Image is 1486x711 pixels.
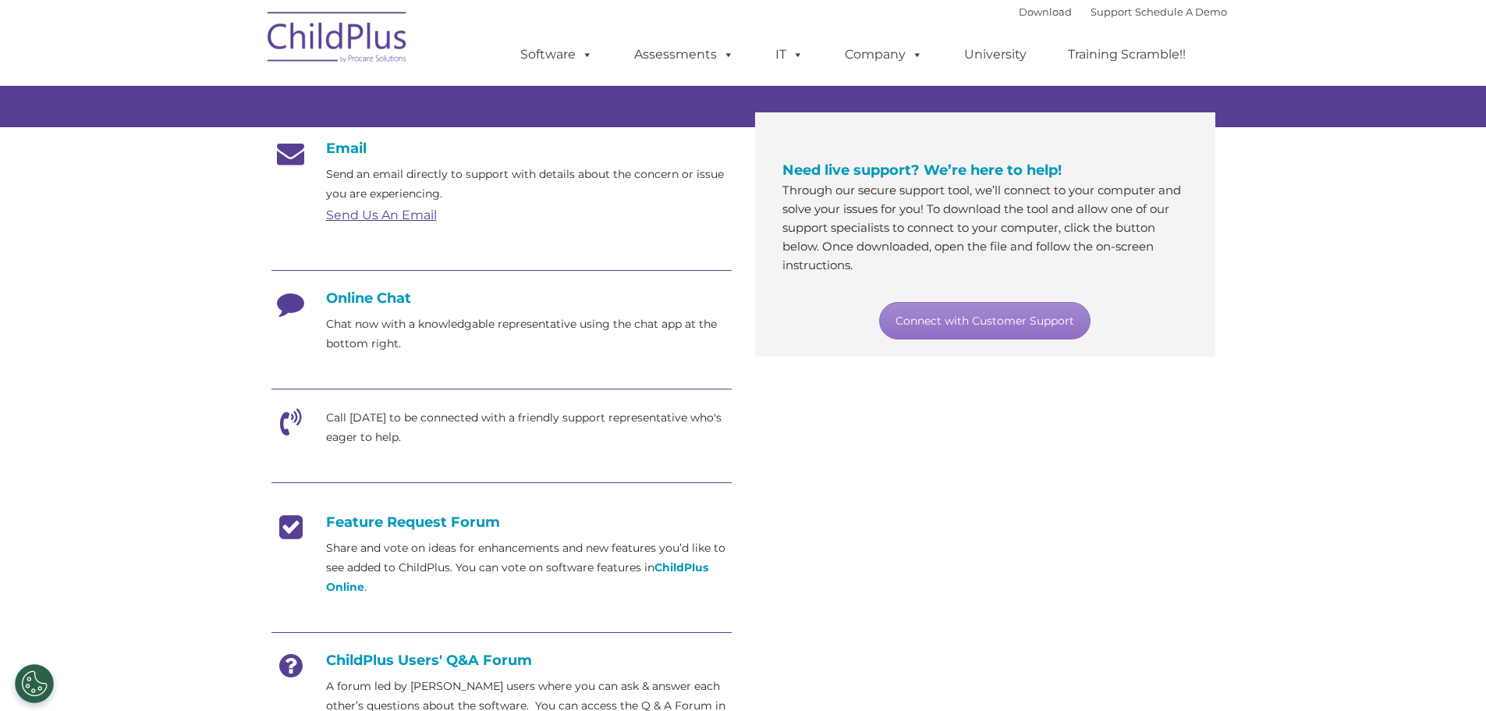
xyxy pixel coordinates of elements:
[505,39,608,70] a: Software
[326,315,732,354] p: Chat now with a knowledgable representative using the chat app at the bottom right.
[326,408,732,447] p: Call [DATE] to be connected with a friendly support representative who's eager to help.
[782,181,1188,275] p: Through our secure support tool, we’ll connect to your computer and solve your issues for you! To...
[1135,5,1227,18] a: Schedule A Demo
[260,1,416,79] img: ChildPlus by Procare Solutions
[15,664,54,703] button: Cookies Settings
[1052,39,1201,70] a: Training Scramble!!
[271,290,732,307] h4: Online Chat
[782,162,1062,179] span: Need live support? We’re here to help!
[326,208,437,222] a: Send Us An Email
[326,165,732,204] p: Send an email directly to support with details about the concern or issue you are experiencing.
[326,560,708,594] a: ChildPlus Online
[271,652,732,669] h4: ChildPlus Users' Q&A Forum
[326,539,732,597] p: Share and vote on ideas for enhancements and new features you’d like to see added to ChildPlus. Y...
[1019,5,1227,18] font: |
[1091,5,1132,18] a: Support
[271,514,732,531] h4: Feature Request Forum
[619,39,750,70] a: Assessments
[271,140,732,157] h4: Email
[949,39,1042,70] a: University
[879,302,1091,340] a: Connect with Customer Support
[760,39,819,70] a: IT
[1019,5,1072,18] a: Download
[829,39,938,70] a: Company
